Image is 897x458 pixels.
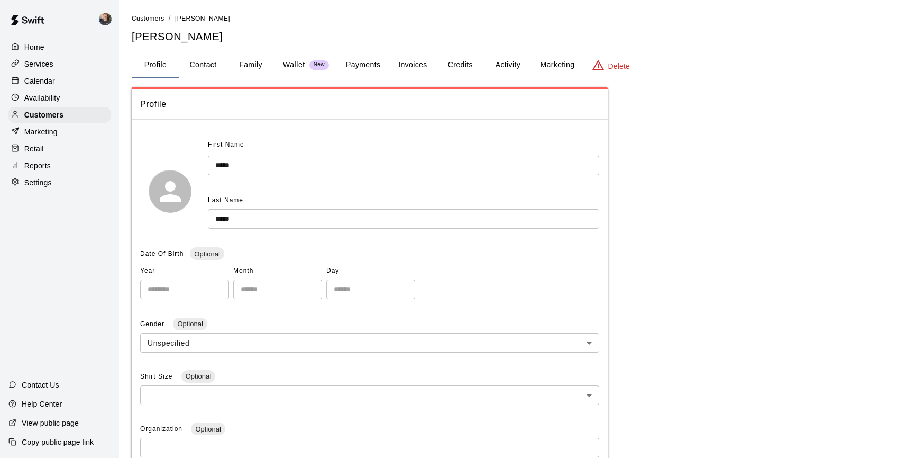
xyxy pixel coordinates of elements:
p: View public page [22,418,79,428]
p: Contact Us [22,380,59,390]
nav: breadcrumb [132,13,884,24]
p: Retail [24,143,44,154]
span: Date Of Birth [140,250,184,257]
button: Contact [179,52,227,78]
p: Customers [24,110,63,120]
span: Shirt Size [140,373,175,380]
button: Invoices [389,52,436,78]
a: Retail [8,141,111,157]
span: Last Name [208,196,243,204]
span: Optional [190,250,224,258]
span: Optional [173,320,207,328]
div: Logan Garvin [97,8,119,30]
span: Profile [140,97,599,111]
button: Payments [337,52,389,78]
p: Home [24,42,44,52]
img: Logan Garvin [99,13,112,25]
a: Availability [8,90,111,106]
p: Delete [608,61,630,71]
span: Gender [140,320,167,328]
p: Availability [24,93,60,103]
p: Help Center [22,399,62,409]
span: [PERSON_NAME] [175,15,230,22]
div: Unspecified [140,333,599,353]
span: Day [326,263,415,280]
a: Customers [132,14,164,22]
button: Marketing [532,52,583,78]
span: Year [140,263,229,280]
a: Customers [8,107,111,123]
span: Customers [132,15,164,22]
p: Wallet [283,59,305,70]
span: First Name [208,137,244,154]
a: Home [8,39,111,55]
p: Settings [24,177,52,188]
a: Marketing [8,124,111,140]
span: Optional [181,372,215,380]
p: Marketing [24,127,58,137]
p: Calendar [24,76,55,86]
div: basic tabs example [132,52,884,78]
p: Services [24,59,53,69]
button: Family [227,52,274,78]
a: Reports [8,158,111,174]
button: Profile [132,52,179,78]
a: Settings [8,175,111,191]
p: Reports [24,160,51,171]
li: / [169,13,171,24]
a: Calendar [8,73,111,89]
button: Credits [436,52,484,78]
span: Month [233,263,322,280]
span: New [309,61,329,68]
button: Activity [484,52,532,78]
span: Organization [140,425,185,433]
span: Optional [191,425,225,433]
p: Copy public page link [22,437,94,447]
a: Services [8,56,111,72]
h5: [PERSON_NAME] [132,30,884,44]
